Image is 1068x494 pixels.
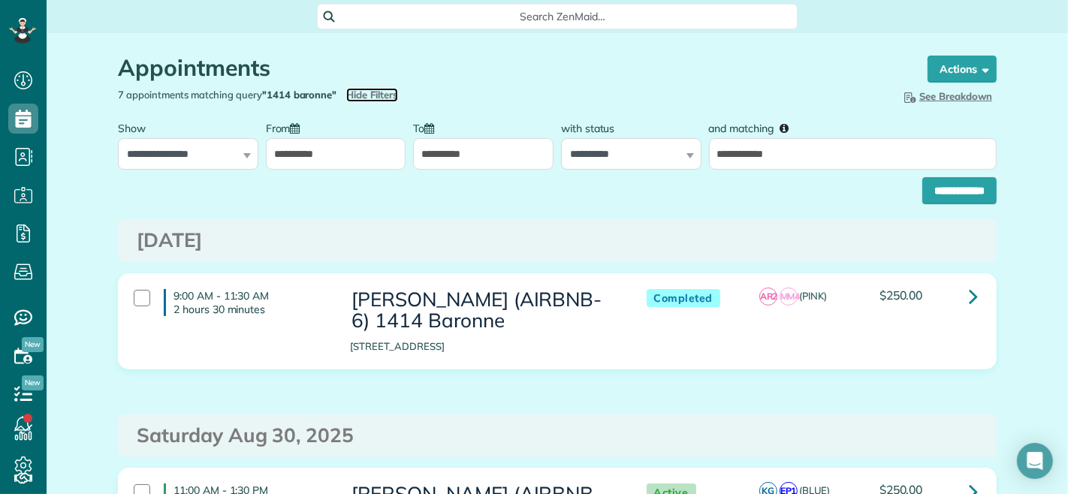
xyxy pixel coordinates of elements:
button: Actions [928,56,997,83]
div: 7 appointments matching query [107,88,557,102]
span: New [22,337,44,352]
label: and matching [709,113,800,141]
div: Open Intercom Messenger [1017,443,1053,479]
a: Hide Filters [346,89,398,101]
span: Completed [647,289,721,308]
h3: [PERSON_NAME] (AIRBNB-6) 1414 Baronne [350,289,616,332]
span: AR2 [759,288,777,306]
span: New [22,375,44,390]
p: 2 hours 30 minutes [173,303,327,316]
h4: 9:00 AM - 11:30 AM [164,289,327,316]
span: $250.00 [879,288,923,303]
h3: Saturday Aug 30, 2025 [137,425,978,447]
p: [STREET_ADDRESS] [350,339,616,354]
label: To [413,113,442,141]
span: Hide Filters [346,88,398,102]
strong: "1414 baronne" [262,89,336,101]
span: See Breakdown [901,90,992,102]
button: See Breakdown [897,88,997,104]
h3: [DATE] [137,230,978,252]
span: (PINK) [800,290,828,302]
h1: Appointments [118,56,899,80]
label: From [266,113,308,141]
span: MM4 [780,288,798,306]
